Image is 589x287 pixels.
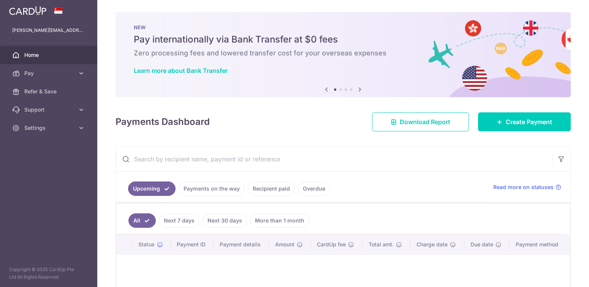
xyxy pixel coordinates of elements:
p: [PERSON_NAME][EMAIL_ADDRESS][PERSON_NAME][DOMAIN_NAME] [12,27,85,34]
span: Support [24,106,74,114]
a: Next 7 days [159,213,199,228]
span: Charge date [416,241,448,248]
h6: Zero processing fees and lowered transfer cost for your overseas expenses [134,49,553,58]
a: All [128,213,156,228]
img: CardUp [9,6,46,15]
img: Bank transfer banner [116,12,571,97]
a: Overdue [298,181,330,196]
span: Due date [470,241,493,248]
iframe: Opens a widget where you can find more information [540,264,581,283]
a: Read more on statuses [493,183,561,191]
th: Payment ID [171,235,214,254]
span: Create Payment [506,117,552,126]
th: Payment method [510,235,570,254]
a: More than 1 month [250,213,309,228]
span: Read more on statuses [493,183,554,191]
span: Total amt. [369,241,394,248]
a: Upcoming [128,181,176,196]
span: Status [138,241,155,248]
a: Create Payment [478,112,571,131]
a: Payments on the way [179,181,245,196]
span: Amount [275,241,294,248]
a: Download Report [372,112,469,131]
span: Download Report [400,117,450,126]
span: Home [24,51,74,59]
span: Settings [24,124,74,132]
input: Search by recipient name, payment id or reference [116,147,552,171]
h5: Pay internationally via Bank Transfer at $0 fees [134,33,553,46]
span: CardUp fee [317,241,346,248]
th: Payment details [214,235,269,254]
a: Learn more about Bank Transfer [134,67,228,74]
h4: Payments Dashboard [116,115,210,129]
span: Refer & Save [24,88,74,95]
a: Recipient paid [248,181,295,196]
span: Pay [24,69,74,77]
p: NEW [134,24,553,30]
a: Next 30 days [203,213,247,228]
